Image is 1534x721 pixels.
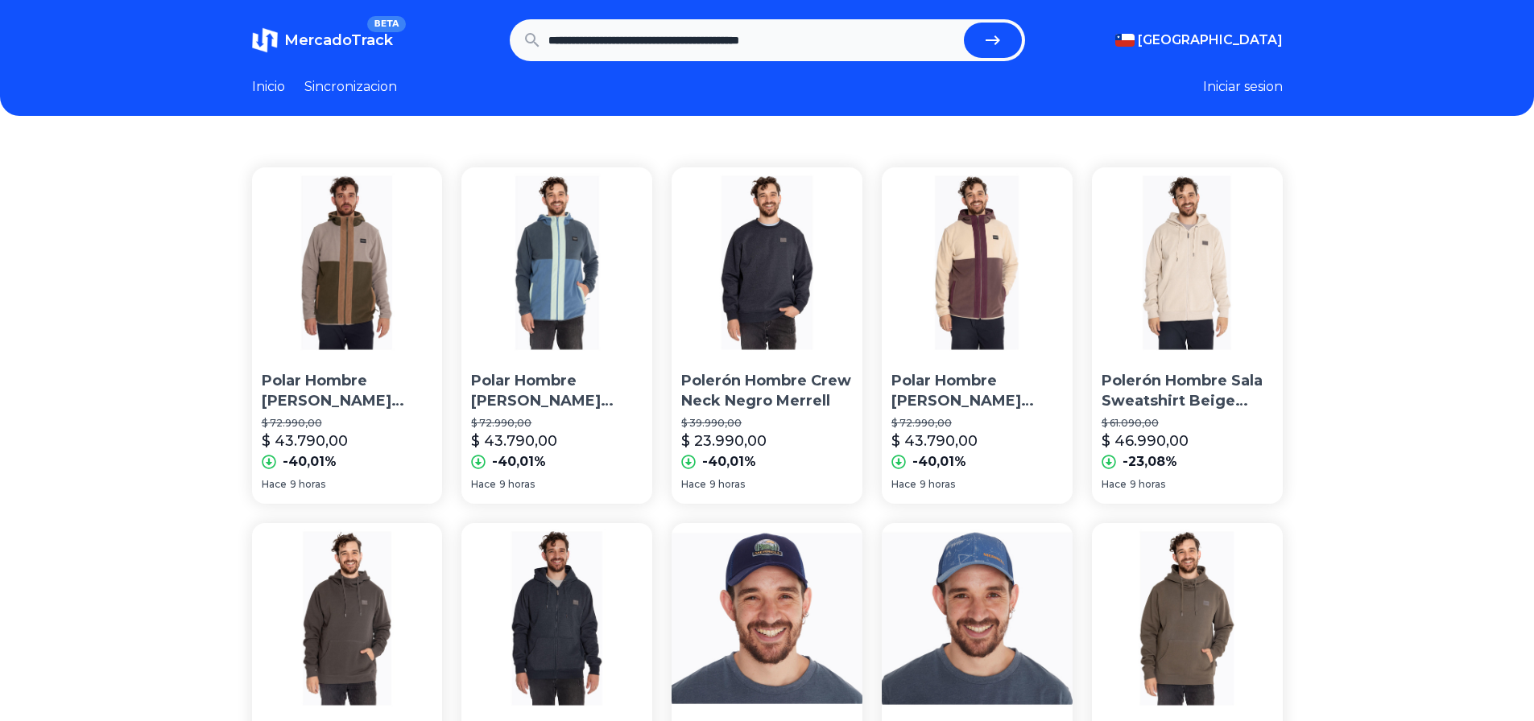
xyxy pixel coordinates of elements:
p: Polar Hombre [PERSON_NAME] Micropolar Crema Merrell [891,371,1063,411]
img: Jockey Unisex Ralun Trucker Cap Azul Merrell [882,523,1073,714]
p: -40,01% [492,452,546,472]
img: Polerón Hombre Monts Café Oscuro Merrell [252,523,443,714]
a: Polar Hombre Mike Micropolar Azul MerrellPolar Hombre [PERSON_NAME] Micropolar Azul Merrell$ 72.9... [461,167,652,504]
p: $ 72.990,00 [471,417,643,430]
span: BETA [367,16,405,32]
img: Polar Hombre Mike Micropolar Crema Merrell [882,167,1073,358]
img: Polar Hombre Mike Micropolar Azul Merrell [461,167,652,358]
span: Hace [891,478,916,491]
a: Sincronizacion [304,77,397,97]
span: Hace [1102,478,1127,491]
span: 9 horas [709,478,745,491]
img: Polar Hombre Mike Micropolar Oliva Merrell [252,167,443,358]
span: Hace [471,478,496,491]
p: $ 72.990,00 [262,417,433,430]
span: MercadoTrack [284,31,393,49]
img: Chile [1115,34,1135,47]
span: Hace [262,478,287,491]
a: MercadoTrackBETA [252,27,393,53]
p: $ 43.790,00 [262,430,348,452]
p: $ 61.090,00 [1102,417,1273,430]
a: Polar Hombre Mike Micropolar Crema MerrellPolar Hombre [PERSON_NAME] Micropolar Crema Merrell$ 72... [882,167,1073,504]
img: MercadoTrack [252,27,278,53]
p: -40,01% [912,452,966,472]
span: 9 horas [499,478,535,491]
span: 9 horas [1130,478,1165,491]
p: Polar Hombre [PERSON_NAME] Micropolar [PERSON_NAME] [262,371,433,411]
span: [GEOGRAPHIC_DATA] [1138,31,1283,50]
p: $ 43.790,00 [891,430,978,452]
button: Iniciar sesion [1203,77,1283,97]
p: $ 72.990,00 [891,417,1063,430]
p: -23,08% [1123,452,1177,472]
p: -40,01% [283,452,337,472]
a: Inicio [252,77,285,97]
p: $ 23.990,00 [681,430,767,452]
a: Polar Hombre Mike Micropolar Oliva MerrellPolar Hombre [PERSON_NAME] Micropolar [PERSON_NAME]$ 72... [252,167,443,504]
a: Polerón Hombre Crew Neck Negro MerrellPolerón Hombre Crew Neck Negro Merrell$ 39.990,00$ 23.990,0... [672,167,862,504]
a: Polerón Hombre Sala Sweatshirt Beige MerrellPolerón Hombre Sala Sweatshirt Beige Merrell$ 61.090,... [1092,167,1283,504]
p: Polerón Hombre Crew Neck Negro Merrell [681,371,853,411]
img: Polerón Hombre Sala Sweatshirt Beige Merrell [1092,167,1283,358]
p: -40,01% [702,452,756,472]
span: 9 horas [290,478,325,491]
p: Polar Hombre [PERSON_NAME] Micropolar Azul Merrell [471,371,643,411]
img: Polerón Hombre Crew Neck Negro Merrell [672,167,862,358]
img: Jockey Unisex Icalma Trucker Cap Azul Merrell [672,523,862,714]
p: $ 46.990,00 [1102,430,1189,452]
span: 9 horas [920,478,955,491]
p: Polerón Hombre Sala Sweatshirt Beige Merrell [1102,371,1273,411]
img: Polerón Hombre Sala Sweatshirt Negro Merrell [461,523,652,714]
button: [GEOGRAPHIC_DATA] [1115,31,1283,50]
img: Polerón Hombre Monts Oliva Merrell [1092,523,1283,714]
p: $ 43.790,00 [471,430,557,452]
span: Hace [681,478,706,491]
p: $ 39.990,00 [681,417,853,430]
